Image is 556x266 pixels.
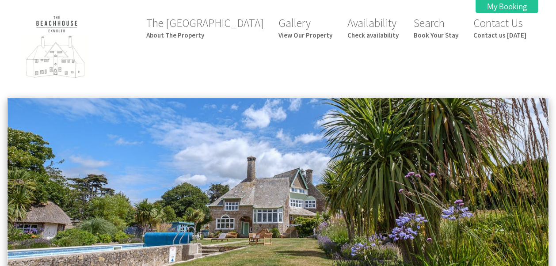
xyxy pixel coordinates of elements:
[347,16,399,39] a: AvailabilityCheck availability
[414,31,458,39] small: Book Your Stay
[146,16,263,39] a: The [GEOGRAPHIC_DATA]About The Property
[278,16,332,39] a: GalleryView Our Property
[278,31,332,39] small: View Our Property
[473,31,526,39] small: Contact us [DATE]
[473,16,526,39] a: Contact UsContact us [DATE]
[12,12,101,84] img: The Beach House Exmouth
[414,16,458,39] a: SearchBook Your Stay
[347,31,399,39] small: Check availability
[146,31,263,39] small: About The Property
